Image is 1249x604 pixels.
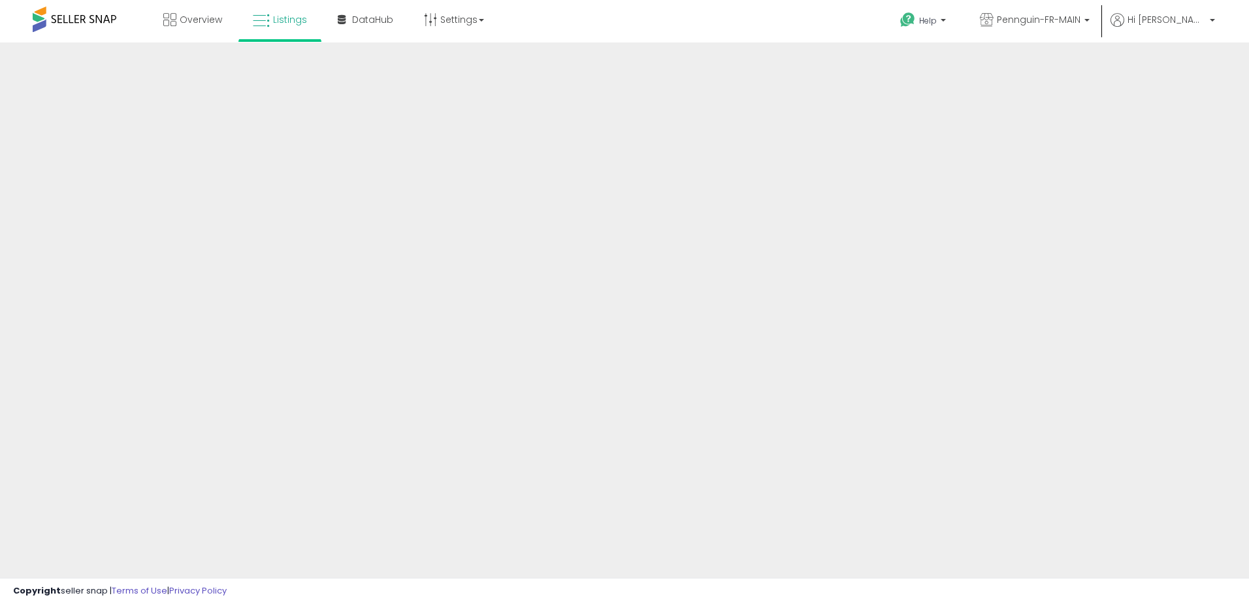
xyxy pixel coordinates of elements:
[180,13,222,26] span: Overview
[919,15,937,26] span: Help
[352,13,393,26] span: DataHub
[13,584,61,597] strong: Copyright
[1127,13,1206,26] span: Hi [PERSON_NAME]
[169,584,227,597] a: Privacy Policy
[112,584,167,597] a: Terms of Use
[1111,13,1215,42] a: Hi [PERSON_NAME]
[997,13,1080,26] span: Pennguin-FR-MAIN
[273,13,307,26] span: Listings
[890,2,959,42] a: Help
[900,12,916,28] i: Get Help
